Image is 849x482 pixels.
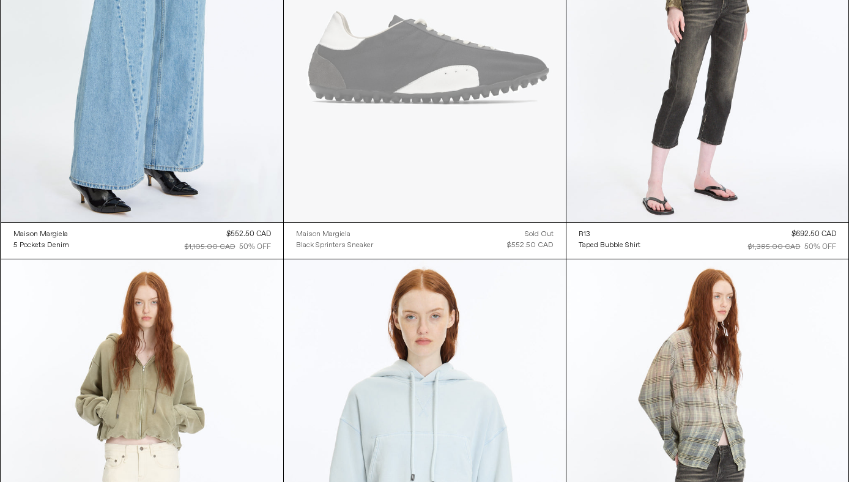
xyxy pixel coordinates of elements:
[804,242,836,253] div: 50% OFF
[525,229,554,240] div: Sold out
[296,229,373,240] a: Maison Margiela
[579,229,640,240] a: R13
[296,240,373,251] a: Black Sprinters Sneaker
[13,229,69,240] a: Maison Margiela
[792,229,836,240] div: $692.50 CAD
[13,240,69,251] a: 5 Pockets Denim
[13,229,68,240] div: Maison Margiela
[507,240,554,251] div: $552.50 CAD
[579,240,640,251] a: Taped Bubble Shirt
[748,242,801,253] div: $1,385.00 CAD
[226,229,271,240] div: $552.50 CAD
[296,229,350,240] div: Maison Margiela
[579,229,590,240] div: R13
[185,242,235,253] div: $1,105.00 CAD
[239,242,271,253] div: 50% OFF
